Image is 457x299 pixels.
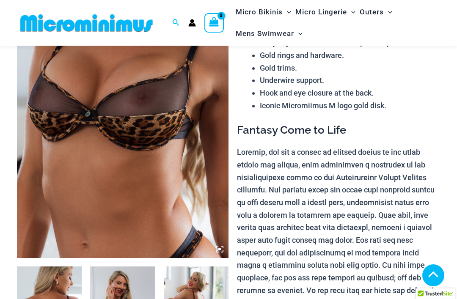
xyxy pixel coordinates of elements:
a: Account icon link [188,19,196,27]
span: Mens Swimwear [236,23,294,44]
a: View Shopping Cart, empty [204,13,224,33]
span: Outers [360,1,384,23]
a: Search icon link [172,18,180,28]
li: Gold rings and hardware. [260,49,440,62]
span: Menu Toggle [294,23,303,44]
li: Iconic Micromiimus M logo gold disk. [260,99,440,112]
span: Menu Toggle [283,1,291,23]
a: OutersMenu ToggleMenu Toggle [358,1,394,23]
a: Mens SwimwearMenu ToggleMenu Toggle [234,23,305,44]
span: Menu Toggle [347,1,355,23]
span: Micro Bikinis [236,1,283,23]
li: Underwire support. [260,74,440,87]
span: Menu Toggle [384,1,392,23]
img: MM SHOP LOGO FLAT [17,14,156,33]
span: Micro Lingerie [295,1,347,23]
a: Micro BikinisMenu ToggleMenu Toggle [234,1,293,23]
a: Micro LingerieMenu ToggleMenu Toggle [293,1,358,23]
h3: Fantasy Come to Life [237,123,440,137]
li: Hook and eye closure at the back. [260,87,440,99]
li: Gold trims. [260,62,440,74]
